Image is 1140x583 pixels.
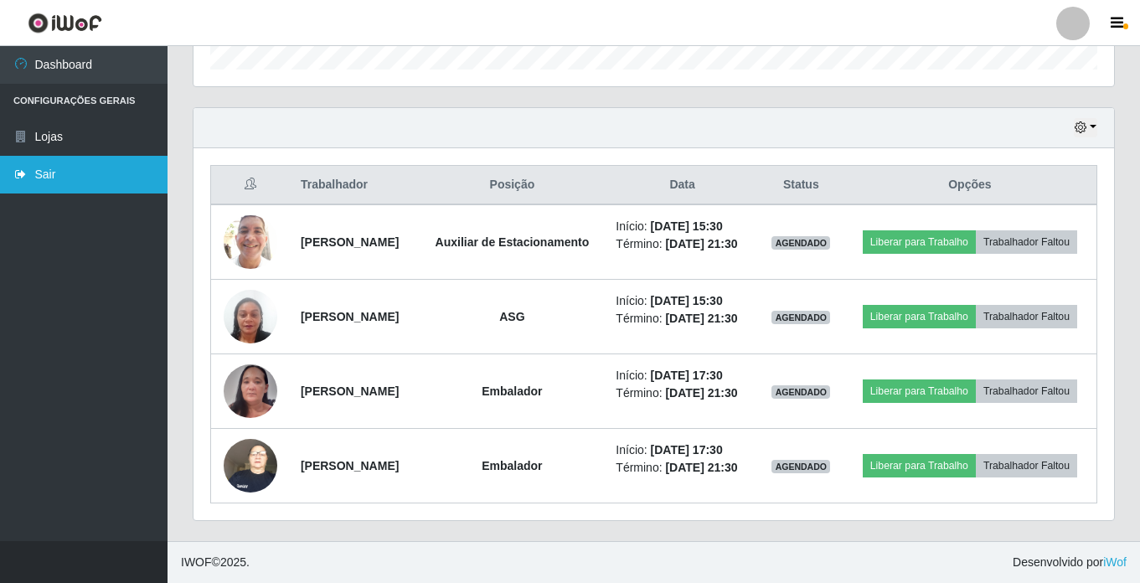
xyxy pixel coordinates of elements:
[436,235,590,249] strong: Auxiliar de Estacionamento
[301,235,399,249] strong: [PERSON_NAME]
[976,305,1077,328] button: Trabalhador Faltou
[759,166,843,205] th: Status
[771,460,830,473] span: AGENDADO
[651,369,723,382] time: [DATE] 17:30
[616,292,748,310] li: Início:
[28,13,102,34] img: CoreUI Logo
[843,166,1097,205] th: Opções
[224,269,277,364] img: 1703781074039.jpeg
[418,166,606,205] th: Posição
[616,367,748,384] li: Início:
[651,443,723,457] time: [DATE] 17:30
[301,384,399,398] strong: [PERSON_NAME]
[863,454,976,477] button: Liberar para Trabalho
[291,166,419,205] th: Trabalhador
[224,430,277,501] img: 1723623614898.jpeg
[606,166,758,205] th: Data
[616,384,748,402] li: Término:
[976,379,1077,403] button: Trabalhador Faltou
[651,294,723,307] time: [DATE] 15:30
[224,206,277,277] img: 1753350914768.jpeg
[224,333,277,450] img: 1709948843689.jpeg
[482,384,542,398] strong: Embalador
[665,312,737,325] time: [DATE] 21:30
[616,310,748,328] li: Término:
[665,237,737,250] time: [DATE] 21:30
[863,379,976,403] button: Liberar para Trabalho
[499,310,524,323] strong: ASG
[771,311,830,324] span: AGENDADO
[976,454,1077,477] button: Trabalhador Faltou
[616,235,748,253] li: Término:
[665,461,737,474] time: [DATE] 21:30
[665,386,737,400] time: [DATE] 21:30
[1103,555,1127,569] a: iWof
[771,236,830,250] span: AGENDADO
[301,459,399,472] strong: [PERSON_NAME]
[616,459,748,477] li: Término:
[482,459,542,472] strong: Embalador
[771,385,830,399] span: AGENDADO
[181,555,212,569] span: IWOF
[616,441,748,459] li: Início:
[976,230,1077,254] button: Trabalhador Faltou
[863,230,976,254] button: Liberar para Trabalho
[301,310,399,323] strong: [PERSON_NAME]
[181,554,250,571] span: © 2025 .
[651,219,723,233] time: [DATE] 15:30
[616,218,748,235] li: Início:
[863,305,976,328] button: Liberar para Trabalho
[1013,554,1127,571] span: Desenvolvido por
